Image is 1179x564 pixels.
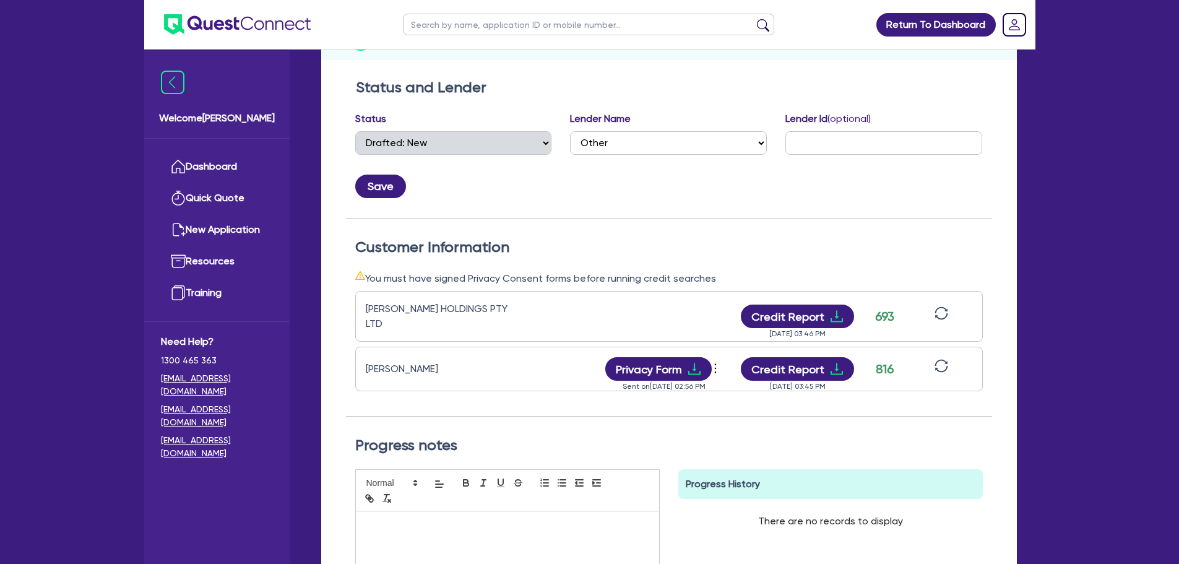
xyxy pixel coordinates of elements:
[931,306,952,328] button: sync
[403,14,774,35] input: Search by name, application ID or mobile number...
[161,183,273,214] a: Quick Quote
[366,302,520,331] div: [PERSON_NAME] HOLDINGS PTY LTD
[829,362,844,376] span: download
[712,358,722,380] button: Dropdown toggle
[741,305,854,328] button: Credit Reportdownload
[159,111,275,126] span: Welcome [PERSON_NAME]
[355,271,365,280] span: warning
[161,214,273,246] a: New Application
[570,111,631,126] label: Lender Name
[161,71,184,94] img: icon-menu-close
[355,175,406,198] button: Save
[171,191,186,206] img: quick-quote
[827,113,871,124] span: (optional)
[161,246,273,277] a: Resources
[355,111,386,126] label: Status
[709,359,722,378] span: more
[998,9,1030,41] a: Dropdown toggle
[870,307,900,326] div: 693
[935,306,948,320] span: sync
[355,436,983,454] h2: Progress notes
[355,238,983,256] h2: Customer Information
[870,360,900,378] div: 816
[785,111,871,126] label: Lender Id
[355,271,983,286] div: You must have signed Privacy Consent forms before running credit searches
[161,403,273,429] a: [EMAIL_ADDRESS][DOMAIN_NAME]
[829,309,844,324] span: download
[161,354,273,367] span: 1300 465 363
[171,285,186,300] img: training
[161,277,273,309] a: Training
[161,372,273,398] a: [EMAIL_ADDRESS][DOMAIN_NAME]
[171,222,186,237] img: new-application
[678,469,983,499] div: Progress History
[164,14,311,35] img: quest-connect-logo-blue
[687,362,702,376] span: download
[171,254,186,269] img: resources
[743,499,918,544] div: There are no records to display
[366,362,520,376] div: [PERSON_NAME]
[161,434,273,460] a: [EMAIL_ADDRESS][DOMAIN_NAME]
[605,357,712,381] button: Privacy Formdownload
[876,13,996,37] a: Return To Dashboard
[161,334,273,349] span: Need Help?
[161,151,273,183] a: Dashboard
[356,79,982,97] h2: Status and Lender
[935,359,948,373] span: sync
[741,357,854,381] button: Credit Reportdownload
[931,358,952,380] button: sync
